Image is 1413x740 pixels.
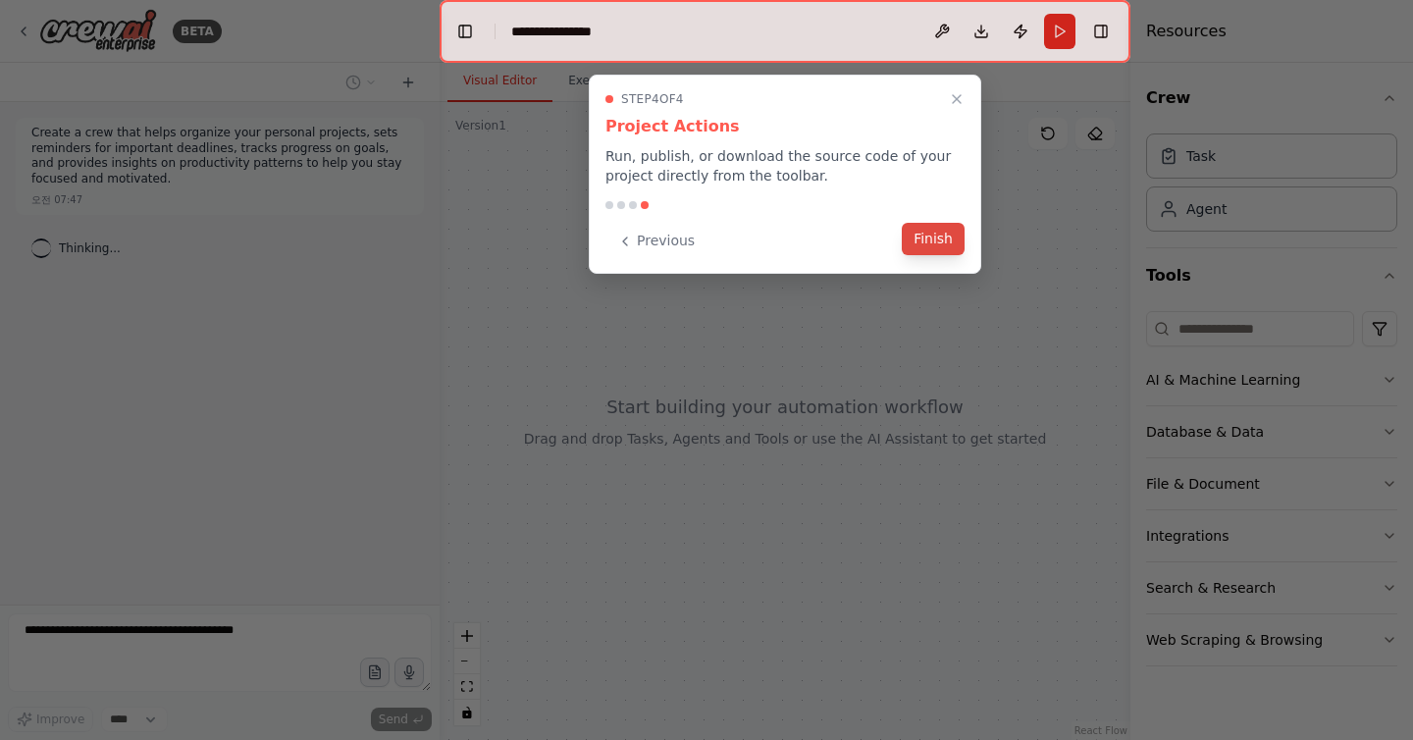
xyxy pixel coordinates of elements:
span: Step 4 of 4 [621,91,684,107]
button: Previous [605,225,706,257]
button: Close walkthrough [945,87,968,111]
button: Finish [902,223,965,255]
p: Run, publish, or download the source code of your project directly from the toolbar. [605,146,965,185]
h3: Project Actions [605,115,965,138]
button: Hide left sidebar [451,18,479,45]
